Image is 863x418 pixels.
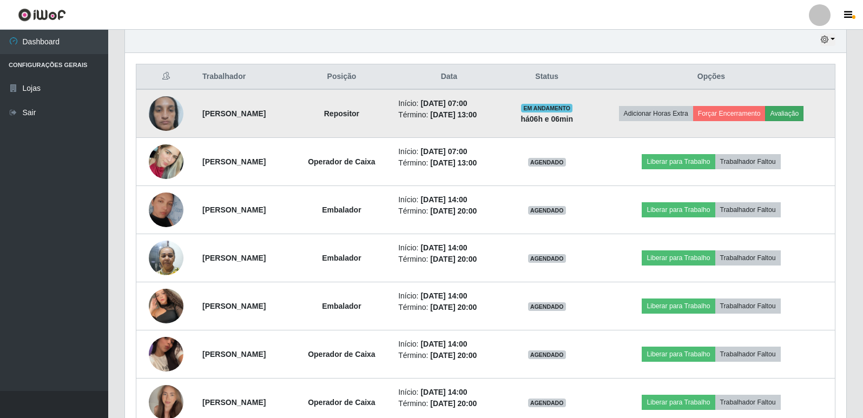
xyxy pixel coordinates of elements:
[420,147,467,156] time: [DATE] 07:00
[693,106,766,121] button: Forçar Encerramento
[588,64,835,90] th: Opções
[528,302,566,311] span: AGENDADO
[322,254,361,262] strong: Embalador
[430,110,477,119] time: [DATE] 13:00
[292,64,392,90] th: Posição
[202,254,266,262] strong: [PERSON_NAME]
[398,302,499,313] li: Término:
[715,395,781,410] button: Trabalhador Faltou
[528,206,566,215] span: AGENDADO
[521,104,572,112] span: EM ANDAMENTO
[619,106,693,121] button: Adicionar Horas Extra
[202,398,266,407] strong: [PERSON_NAME]
[430,207,477,215] time: [DATE] 20:00
[642,154,715,169] button: Liberar para Trabalho
[398,350,499,361] li: Término:
[642,298,715,314] button: Liberar para Trabalho
[398,254,499,265] li: Término:
[715,347,781,362] button: Trabalhador Faltou
[506,64,588,90] th: Status
[202,302,266,310] strong: [PERSON_NAME]
[642,202,715,217] button: Liberar para Trabalho
[528,350,566,359] span: AGENDADO
[528,158,566,167] span: AGENDADO
[322,302,361,310] strong: Embalador
[398,290,499,302] li: Início:
[398,387,499,398] li: Início:
[308,398,375,407] strong: Operador de Caixa
[398,157,499,169] li: Término:
[398,398,499,409] li: Término:
[715,202,781,217] button: Trabalhador Faltou
[715,154,781,169] button: Trabalhador Faltou
[420,99,467,108] time: [DATE] 07:00
[322,205,361,214] strong: Embalador
[398,146,499,157] li: Início:
[202,109,266,118] strong: [PERSON_NAME]
[430,351,477,360] time: [DATE] 20:00
[202,157,266,166] strong: [PERSON_NAME]
[149,83,183,144] img: 1756337555604.jpeg
[398,98,499,109] li: Início:
[308,157,375,166] strong: Operador de Caixa
[398,242,499,254] li: Início:
[398,109,499,121] li: Término:
[420,340,467,348] time: [DATE] 14:00
[149,275,183,337] img: 1758278532969.jpeg
[642,250,715,266] button: Liberar para Trabalho
[196,64,292,90] th: Trabalhador
[420,291,467,300] time: [DATE] 14:00
[715,298,781,314] button: Trabalhador Faltou
[202,205,266,214] strong: [PERSON_NAME]
[430,303,477,311] time: [DATE] 20:00
[18,8,66,22] img: CoreUI Logo
[149,235,183,281] img: 1757611272633.jpeg
[202,350,266,359] strong: [PERSON_NAME]
[149,179,183,241] img: 1755853251754.jpeg
[642,347,715,362] button: Liberar para Trabalho
[149,323,183,385] img: 1757709114638.jpeg
[308,350,375,359] strong: Operador de Caixa
[324,109,359,118] strong: Repositor
[430,399,477,408] time: [DATE] 20:00
[430,158,477,167] time: [DATE] 13:00
[528,399,566,407] span: AGENDADO
[528,254,566,263] span: AGENDADO
[398,194,499,205] li: Início:
[715,250,781,266] button: Trabalhador Faltou
[398,205,499,217] li: Término:
[420,388,467,396] time: [DATE] 14:00
[642,395,715,410] button: Liberar para Trabalho
[420,195,467,204] time: [DATE] 14:00
[765,106,803,121] button: Avaliação
[392,64,506,90] th: Data
[149,131,183,193] img: 1758203873829.jpeg
[521,115,573,123] strong: há 06 h e 06 min
[420,243,467,252] time: [DATE] 14:00
[430,255,477,263] time: [DATE] 20:00
[398,339,499,350] li: Início:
